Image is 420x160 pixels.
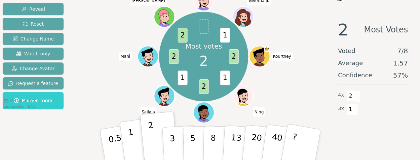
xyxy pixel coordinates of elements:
[338,46,355,56] span: Voted
[3,18,64,30] button: Reset
[14,97,52,104] span: Named room
[10,98,35,104] span: Version 0.9.2
[364,22,408,38] span: Most Votes
[338,71,372,80] span: Confidence
[3,62,64,75] button: Change Avatar
[8,80,58,87] span: Request a feature
[3,92,64,109] button: Named room
[338,91,344,99] span: 4 x
[338,105,344,112] span: 3 x
[264,47,269,52] span: Kourtney is the host
[338,22,348,38] span: 2
[140,107,157,117] span: Click to change your name
[347,90,354,102] span: 2
[3,3,64,15] button: Reveal
[23,21,44,27] span: Reset
[194,103,214,122] button: Click to change your avatar
[3,33,64,45] button: Change Name
[271,52,293,61] span: Click to change your name
[397,46,408,56] span: 7 / 8
[16,50,50,57] span: Watch only
[220,28,230,43] span: 1
[147,121,156,157] p: 2
[3,48,64,60] button: Watch only
[220,71,230,85] span: 1
[3,98,35,104] button: Version0.9.2
[199,79,208,94] span: 2
[21,6,45,12] span: Reveal
[253,107,266,117] span: Click to change your name
[12,65,55,72] span: Change Avatar
[229,49,238,64] span: 2
[12,35,54,42] span: Change Name
[185,42,222,51] p: Most votes
[338,58,363,68] span: Average
[347,104,354,115] span: 1
[3,105,38,108] span: Last updated: [DATE]
[199,51,208,71] span: 2
[178,28,187,43] span: 2
[393,71,408,80] span: 57 %
[393,58,408,68] span: 1.57
[3,77,64,89] button: Request a feature
[119,52,132,61] span: Click to change your name
[178,71,187,85] span: 1
[169,49,179,64] span: 2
